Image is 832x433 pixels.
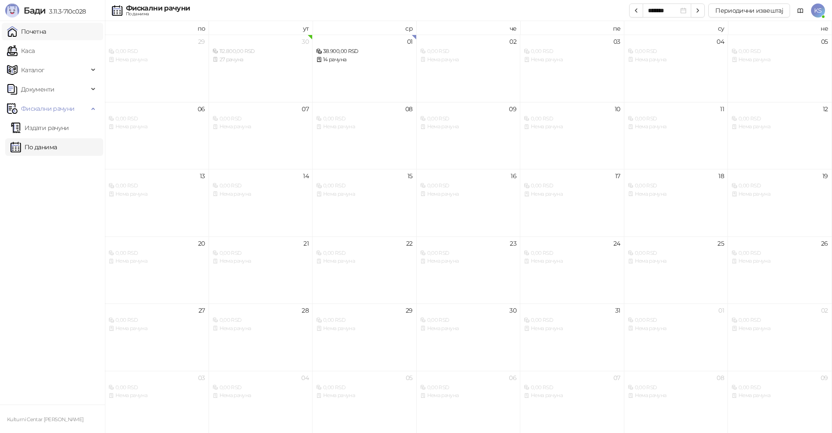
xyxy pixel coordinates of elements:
[313,21,417,35] th: ср
[728,169,832,236] td: 2025-10-19
[509,39,516,45] div: 02
[209,303,313,371] td: 2025-10-28
[7,416,84,422] small: Kulturni Centar [PERSON_NAME]
[821,307,828,313] div: 02
[731,391,828,400] div: Нема рачуна
[108,47,205,56] div: 0,00 RSD
[613,39,620,45] div: 03
[302,106,309,112] div: 07
[198,39,205,45] div: 29
[509,106,516,112] div: 09
[209,21,313,35] th: ут
[209,236,313,304] td: 2025-10-21
[198,375,205,381] div: 03
[198,307,205,313] div: 27
[628,182,724,190] div: 0,00 RSD
[731,123,828,131] div: Нема рачуна
[105,102,209,169] td: 2025-10-06
[316,123,413,131] div: Нема рачуна
[718,173,724,179] div: 18
[822,173,828,179] div: 19
[108,115,205,123] div: 0,00 RSD
[313,35,417,102] td: 2025-10-01
[302,307,309,313] div: 28
[524,384,620,392] div: 0,00 RSD
[520,303,624,371] td: 2025-10-31
[628,384,724,392] div: 0,00 RSD
[524,391,620,400] div: Нема рачуна
[628,47,724,56] div: 0,00 RSD
[313,236,417,304] td: 2025-10-22
[615,307,620,313] div: 31
[316,115,413,123] div: 0,00 RSD
[105,169,209,236] td: 2025-10-13
[509,307,516,313] div: 30
[303,240,309,246] div: 21
[728,35,832,102] td: 2025-10-05
[7,23,46,40] a: Почетна
[520,169,624,236] td: 2025-10-17
[628,249,724,257] div: 0,00 RSD
[524,115,620,123] div: 0,00 RSD
[420,115,517,123] div: 0,00 RSD
[108,249,205,257] div: 0,00 RSD
[10,138,57,156] a: По данима
[821,39,828,45] div: 05
[209,102,313,169] td: 2025-10-07
[731,316,828,324] div: 0,00 RSD
[198,106,205,112] div: 06
[524,56,620,64] div: Нема рачуна
[624,303,728,371] td: 2025-11-01
[406,375,413,381] div: 05
[417,35,521,102] td: 2025-10-02
[731,384,828,392] div: 0,00 RSD
[406,307,413,313] div: 29
[212,316,309,324] div: 0,00 RSD
[316,182,413,190] div: 0,00 RSD
[731,115,828,123] div: 0,00 RSD
[524,257,620,265] div: Нема рачуна
[520,236,624,304] td: 2025-10-24
[628,316,724,324] div: 0,00 RSD
[731,190,828,198] div: Нема рачуна
[718,307,724,313] div: 01
[728,236,832,304] td: 2025-10-26
[108,56,205,64] div: Нема рачуна
[823,106,828,112] div: 12
[524,47,620,56] div: 0,00 RSD
[628,391,724,400] div: Нема рачуна
[316,324,413,333] div: Нема рачуна
[731,324,828,333] div: Нема рачуна
[417,169,521,236] td: 2025-10-16
[520,21,624,35] th: пе
[212,391,309,400] div: Нема рачуна
[313,169,417,236] td: 2025-10-15
[420,249,517,257] div: 0,00 RSD
[624,35,728,102] td: 2025-10-04
[212,257,309,265] div: Нема рачуна
[524,249,620,257] div: 0,00 RSD
[105,303,209,371] td: 2025-10-27
[420,123,517,131] div: Нема рачуна
[316,249,413,257] div: 0,00 RSD
[821,375,828,381] div: 09
[212,123,309,131] div: Нема рачуна
[108,257,205,265] div: Нема рачуна
[212,190,309,198] div: Нема рачуна
[316,391,413,400] div: Нема рачуна
[731,56,828,64] div: Нема рачуна
[209,169,313,236] td: 2025-10-14
[212,324,309,333] div: Нема рачуна
[316,47,413,56] div: 38.900,00 RSD
[417,102,521,169] td: 2025-10-09
[105,21,209,35] th: по
[108,384,205,392] div: 0,00 RSD
[717,39,724,45] div: 04
[198,240,205,246] div: 20
[313,102,417,169] td: 2025-10-08
[420,384,517,392] div: 0,00 RSD
[420,391,517,400] div: Нема рачуна
[420,316,517,324] div: 0,00 RSD
[420,324,517,333] div: Нема рачуна
[731,182,828,190] div: 0,00 RSD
